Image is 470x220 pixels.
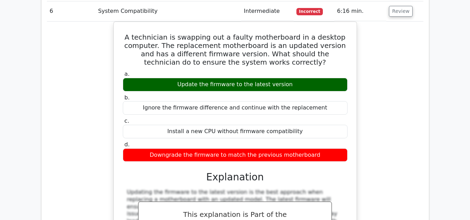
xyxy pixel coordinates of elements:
td: 6:16 min. [334,1,387,21]
td: 6 [47,1,95,21]
span: Incorrect [296,8,323,15]
span: d. [125,141,130,148]
span: a. [125,71,130,77]
div: Downgrade the firmware to match the previous motherboard [123,148,348,162]
h5: A technician is swapping out a faulty motherboard in a desktop computer. The replacement motherbo... [122,33,348,66]
span: c. [125,117,129,124]
h3: Explanation [127,171,343,183]
div: Install a new CPU without firmware compatibility [123,125,348,138]
div: Update the firmware to the latest version [123,78,348,91]
button: Review [389,6,413,17]
td: System Compatibility [95,1,241,21]
div: Ignore the firmware difference and continue with the replacement [123,101,348,115]
span: b. [125,94,130,101]
td: Intermediate [241,1,294,21]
